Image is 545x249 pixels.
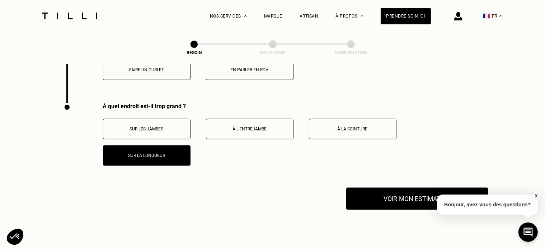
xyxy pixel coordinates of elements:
button: Sur la longueur [103,145,191,166]
button: Sur les jambes [103,119,191,139]
button: À la ceinture [309,119,396,139]
div: Confirmation [315,50,387,55]
p: À l’entrejambe [210,126,290,131]
p: Faire un ourlet [107,67,187,72]
p: À la ceinture [313,126,393,131]
img: icône connexion [454,12,462,20]
div: À quel endroit est-il trop grand ? [103,103,482,110]
p: En parler en RDV [210,67,290,72]
p: Bonjour, avez-vous des questions? [437,195,538,215]
img: Logo du service de couturière Tilli [39,13,100,19]
img: menu déroulant [499,15,502,17]
a: Marque [264,14,282,19]
button: En parler en RDV [206,59,293,80]
button: Voir mon estimation [346,187,488,210]
p: Sur la longueur [107,153,187,158]
button: Faire un ourlet [103,59,191,80]
img: Menu déroulant à propos [361,15,363,17]
div: Estimation [237,50,309,55]
a: Prendre soin ici [381,8,431,24]
a: Artisan [300,14,319,19]
div: Besoin [158,50,230,55]
span: 🇫🇷 [483,13,490,19]
button: X [532,192,540,200]
p: Sur les jambes [107,126,187,131]
img: Menu déroulant [244,15,247,17]
button: À l’entrejambe [206,119,293,139]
